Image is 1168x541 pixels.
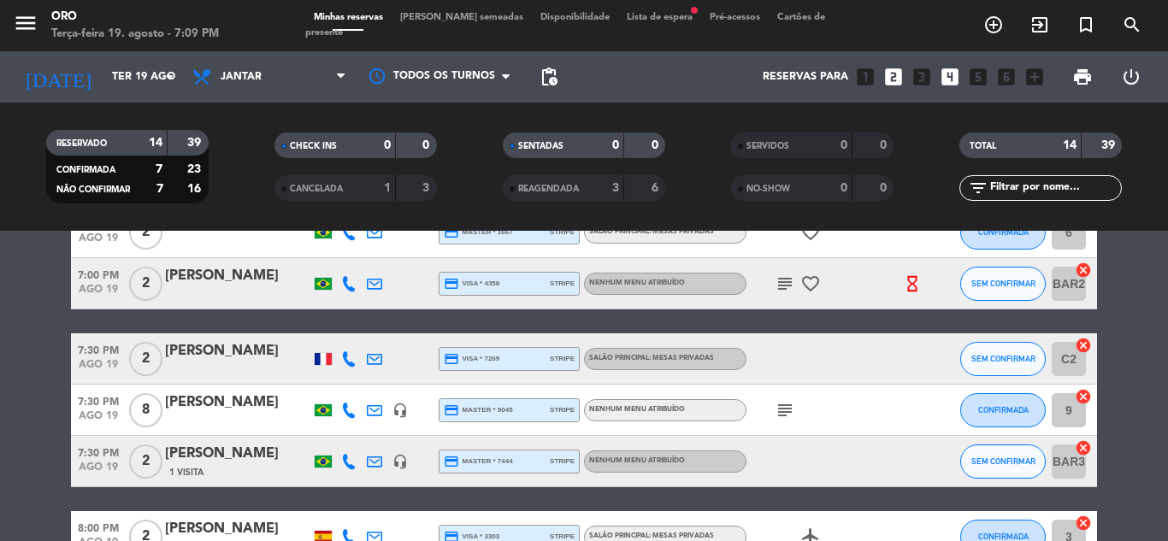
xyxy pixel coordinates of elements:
span: 2 [129,444,162,479]
span: 2 [129,267,162,301]
span: Nenhum menu atribuído [589,406,685,413]
span: Reservas para [763,71,848,83]
span: master * 1667 [444,225,513,240]
span: NO-SHOW [746,185,790,193]
span: stripe [550,278,575,289]
i: add_circle_outline [983,15,1004,35]
strong: 0 [384,139,391,151]
i: looks_4 [939,66,961,88]
span: 7:30 PM [71,339,126,359]
span: stripe [550,404,575,415]
strong: 0 [880,182,890,194]
span: CANCELADA [290,185,343,193]
i: favorite_border [800,222,821,243]
div: Terça-feira 19. agosto - 7:09 PM [51,26,219,43]
button: SEM CONFIRMAR [960,267,1046,301]
span: master * 9045 [444,403,513,418]
span: Minhas reservas [305,13,392,22]
strong: 0 [422,139,433,151]
span: TOTAL [970,142,996,150]
button: SEM CONFIRMAR [960,444,1046,479]
span: Disponibilidade [532,13,618,22]
span: ago 19 [71,359,126,379]
div: [PERSON_NAME] [165,265,310,287]
i: credit_card [444,454,459,469]
button: CONFIRMADA [960,393,1046,427]
span: SEM CONFIRMAR [971,456,1035,466]
span: 1 Visita [169,466,204,479]
span: 8 [129,393,162,427]
span: Salão Principal: Mesas Privadas [589,228,714,235]
span: SEM CONFIRMAR [971,354,1035,363]
i: looks_one [854,66,876,88]
span: CONFIRMADA [978,532,1029,541]
i: filter_list [968,178,988,198]
strong: 14 [149,137,162,149]
span: 2 [129,342,162,376]
span: SENTADAS [518,142,563,150]
span: stripe [550,353,575,364]
strong: 23 [187,163,204,175]
i: looks_5 [967,66,989,88]
strong: 7 [156,183,163,195]
i: credit_card [444,225,459,240]
span: CONFIRMADA [978,405,1029,415]
i: [DATE] [13,58,103,96]
i: looks_6 [995,66,1018,88]
div: LOG OUT [1106,51,1155,103]
i: credit_card [444,351,459,367]
span: [PERSON_NAME] semeadas [392,13,532,22]
span: ago 19 [71,284,126,303]
strong: 7 [156,163,162,175]
i: hourglass_empty [903,274,922,293]
span: Nenhum menu atribuído [589,457,685,464]
span: Lista de espera [618,13,701,22]
span: CHECK INS [290,142,337,150]
strong: 39 [1101,139,1118,151]
strong: 3 [612,182,619,194]
span: RESERVADO [56,139,107,148]
span: Jantar [221,71,262,83]
i: cancel [1075,515,1092,532]
i: subject [775,400,795,420]
span: 7:00 PM [71,264,126,284]
div: [PERSON_NAME] [165,340,310,362]
span: SEM CONFIRMAR [971,279,1035,288]
strong: 14 [1063,139,1077,151]
span: visa * 7209 [444,351,499,367]
i: arrow_drop_down [159,67,180,87]
i: subject [775,273,795,294]
span: Cartões de presente [305,13,825,38]
span: NÃO CONFIRMAR [56,185,130,194]
i: headset_mic [392,454,408,469]
i: credit_card [444,403,459,418]
span: 7:30 PM [71,442,126,462]
span: 7:30 PM [71,391,126,410]
strong: 0 [841,182,847,194]
i: turned_in_not [1076,15,1096,35]
button: CONFIRMADA [960,215,1046,250]
span: master * 7444 [444,454,513,469]
span: stripe [550,226,575,238]
button: SEM CONFIRMAR [960,342,1046,376]
strong: 0 [880,139,890,151]
span: REAGENDADA [518,185,579,193]
i: cancel [1075,262,1092,279]
strong: 16 [187,183,204,195]
i: favorite_border [800,273,821,294]
i: headset_mic [392,403,408,418]
span: fiber_manual_record [689,5,699,15]
div: [PERSON_NAME] [165,443,310,465]
strong: 0 [612,139,619,151]
strong: 6 [652,182,662,194]
i: cancel [1075,337,1092,354]
strong: 3 [422,182,433,194]
span: Salão Principal: Mesas Privadas [589,532,714,539]
span: SERVIDOS [746,142,789,150]
i: search [1122,15,1142,35]
span: visa * 4358 [444,276,499,291]
span: ago 19 [71,232,126,252]
span: print [1072,67,1093,87]
span: pending_actions [539,67,559,87]
strong: 0 [652,139,662,151]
